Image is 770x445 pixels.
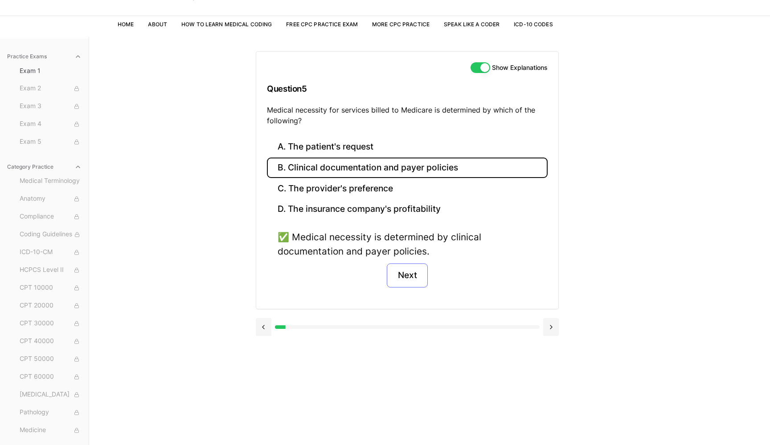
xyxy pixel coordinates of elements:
[16,99,85,113] button: Exam 3
[16,210,85,224] button: Compliance
[372,21,430,28] a: More CPC Practice
[20,336,82,346] span: CPT 40000
[16,263,85,277] button: HCPCS Level II
[267,199,548,220] button: D. The insurance company's profitability
[16,299,85,313] button: CPT 20000
[16,81,85,96] button: Exam 2
[118,21,134,28] a: Home
[16,117,85,131] button: Exam 4
[278,230,537,258] div: ✅ Medical necessity is determined by clinical documentation and payer policies.
[20,230,82,239] span: Coding Guidelines
[267,158,548,178] button: B. Clinical documentation and payer policies
[16,64,85,78] button: Exam 1
[20,194,82,204] span: Anatomy
[16,352,85,366] button: CPT 50000
[20,301,82,311] span: CPT 20000
[267,76,548,102] h3: Question 5
[20,101,82,111] span: Exam 3
[16,135,85,149] button: Exam 5
[20,372,82,382] span: CPT 60000
[20,66,82,75] span: Exam 1
[20,283,82,293] span: CPT 10000
[20,212,82,222] span: Compliance
[16,227,85,242] button: Coding Guidelines
[267,137,548,158] button: A. The patient's request
[20,408,82,417] span: Pathology
[16,334,85,348] button: CPT 40000
[16,245,85,259] button: ICD-10-CM
[20,390,82,400] span: [MEDICAL_DATA]
[16,316,85,331] button: CPT 30000
[286,21,358,28] a: Free CPC Practice Exam
[16,281,85,295] button: CPT 10000
[20,319,82,328] span: CPT 30000
[20,265,82,275] span: HCPCS Level II
[148,21,167,28] a: About
[16,405,85,420] button: Pathology
[16,192,85,206] button: Anatomy
[492,65,548,71] label: Show Explanations
[20,119,82,129] span: Exam 4
[16,370,85,384] button: CPT 60000
[267,105,548,126] p: Medical necessity for services billed to Medicare is determined by which of the following?
[20,247,82,257] span: ICD-10-CM
[4,49,85,64] button: Practice Exams
[444,21,500,28] a: Speak Like a Coder
[16,174,85,188] button: Medical Terminology
[20,137,82,147] span: Exam 5
[20,176,82,186] span: Medical Terminology
[4,160,85,174] button: Category Practice
[387,263,427,287] button: Next
[514,21,553,28] a: ICD-10 Codes
[267,178,548,199] button: C. The provider's preference
[20,354,82,364] span: CPT 50000
[20,425,82,435] span: Medicine
[181,21,272,28] a: How to Learn Medical Coding
[16,388,85,402] button: [MEDICAL_DATA]
[16,423,85,437] button: Medicine
[20,84,82,93] span: Exam 2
